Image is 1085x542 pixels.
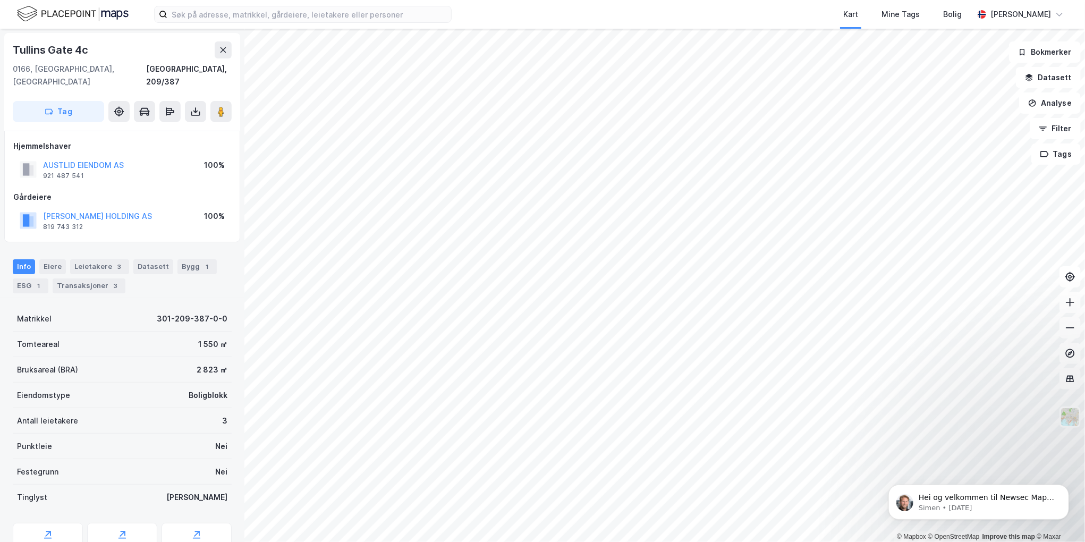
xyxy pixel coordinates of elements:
[197,363,227,376] div: 2 823 ㎡
[222,414,227,427] div: 3
[215,440,227,453] div: Nei
[215,465,227,478] div: Nei
[189,389,227,402] div: Boligblokk
[13,259,35,274] div: Info
[167,6,451,22] input: Søk på adresse, matrikkel, gårdeiere, leietakere eller personer
[1030,118,1081,139] button: Filter
[897,533,926,540] a: Mapbox
[70,259,129,274] div: Leietakere
[990,8,1051,21] div: [PERSON_NAME]
[17,5,129,23] img: logo.f888ab2527a4732fd821a326f86c7f29.svg
[1019,92,1081,114] button: Analyse
[982,533,1035,540] a: Improve this map
[133,259,173,274] div: Datasett
[114,261,125,272] div: 3
[13,101,104,122] button: Tag
[17,363,78,376] div: Bruksareal (BRA)
[928,533,980,540] a: OpenStreetMap
[17,338,60,351] div: Tomteareal
[881,8,920,21] div: Mine Tags
[33,281,44,291] div: 1
[943,8,962,21] div: Bolig
[843,8,858,21] div: Kart
[17,389,70,402] div: Eiendomstype
[202,261,213,272] div: 1
[204,159,225,172] div: 100%
[43,223,83,231] div: 819 743 312
[17,414,78,427] div: Antall leietakere
[17,312,52,325] div: Matrikkel
[13,41,90,58] div: Tullins Gate 4c
[111,281,121,291] div: 3
[13,63,146,88] div: 0166, [GEOGRAPHIC_DATA], [GEOGRAPHIC_DATA]
[1060,407,1080,427] img: Z
[13,191,231,204] div: Gårdeiere
[17,491,47,504] div: Tinglyst
[1009,41,1081,63] button: Bokmerker
[204,210,225,223] div: 100%
[1016,67,1081,88] button: Datasett
[146,63,232,88] div: [GEOGRAPHIC_DATA], 209/387
[39,259,66,274] div: Eiere
[177,259,217,274] div: Bygg
[13,278,48,293] div: ESG
[53,278,125,293] div: Transaksjoner
[13,140,231,153] div: Hjemmelshaver
[198,338,227,351] div: 1 550 ㎡
[43,172,84,180] div: 921 487 541
[17,440,52,453] div: Punktleie
[872,462,1085,537] iframe: Intercom notifications message
[1031,143,1081,165] button: Tags
[17,465,58,478] div: Festegrunn
[157,312,227,325] div: 301-209-387-0-0
[166,491,227,504] div: [PERSON_NAME]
